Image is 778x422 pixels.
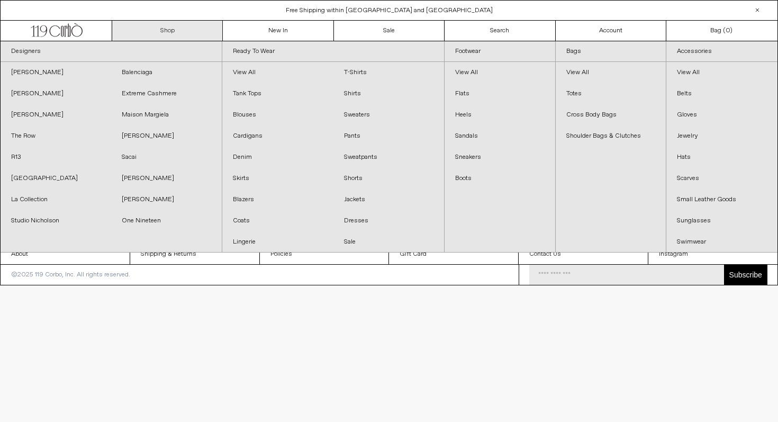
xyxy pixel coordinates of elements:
[334,21,445,41] a: Sale
[1,104,111,125] a: [PERSON_NAME]
[724,265,767,285] button: Subscribe
[666,147,777,168] a: Hats
[666,41,777,62] a: Accessories
[1,62,111,83] a: [PERSON_NAME]
[1,83,111,104] a: [PERSON_NAME]
[222,62,333,83] a: View All
[556,104,666,125] a: Cross Body Bags
[222,231,333,253] a: Lingerie
[333,168,444,189] a: Shorts
[1,189,111,210] a: La Collection
[260,244,389,264] a: Policies
[556,125,666,147] a: Shoulder Bags & Clutches
[111,62,222,83] a: Balenciaga
[666,189,777,210] a: Small Leather Goods
[333,231,444,253] a: Sale
[333,125,444,147] a: Pants
[445,62,555,83] a: View All
[111,147,222,168] a: Sacai
[333,210,444,231] a: Dresses
[556,83,666,104] a: Totes
[111,104,222,125] a: Maison Margiela
[666,168,777,189] a: Scarves
[1,210,111,231] a: Studio Nicholson
[111,189,222,210] a: [PERSON_NAME]
[111,125,222,147] a: [PERSON_NAME]
[222,104,333,125] a: Blouses
[333,189,444,210] a: Jackets
[111,83,222,104] a: Extreme Cashmere
[222,41,444,62] a: Ready To Wear
[130,244,259,264] a: Shipping & Returns
[445,125,555,147] a: Sandals
[222,83,333,104] a: Tank Tops
[389,244,518,264] a: Gift Card
[445,41,555,62] a: Footwear
[333,83,444,104] a: Shirts
[111,210,222,231] a: One Nineteen
[333,104,444,125] a: Sweaters
[222,210,333,231] a: Coats
[111,168,222,189] a: [PERSON_NAME]
[648,244,777,264] a: Instagram
[112,21,223,41] a: Shop
[445,83,555,104] a: Flats
[1,125,111,147] a: The Row
[445,21,555,41] a: Search
[556,41,666,62] a: Bags
[666,21,777,41] a: Bag ()
[666,125,777,147] a: Jewelry
[666,210,777,231] a: Sunglasses
[222,168,333,189] a: Skirts
[519,244,648,264] a: Contact Us
[445,168,555,189] a: Boots
[666,104,777,125] a: Gloves
[222,189,333,210] a: Blazers
[666,62,777,83] a: View All
[223,21,333,41] a: New In
[556,62,666,83] a: View All
[222,147,333,168] a: Denim
[556,21,666,41] a: Account
[333,147,444,168] a: Sweatpants
[1,41,222,62] a: Designers
[666,231,777,253] a: Swimwear
[333,62,444,83] a: T-Shirts
[726,26,732,35] span: )
[1,168,111,189] a: [GEOGRAPHIC_DATA]
[529,265,724,285] input: Email Address
[445,147,555,168] a: Sneakers
[445,104,555,125] a: Heels
[666,83,777,104] a: Belts
[286,6,493,15] a: Free Shipping within [GEOGRAPHIC_DATA] and [GEOGRAPHIC_DATA]
[726,26,730,35] span: 0
[1,244,130,264] a: About
[1,147,111,168] a: R13
[1,265,141,285] p: ©2025 119 Corbo, Inc. All rights reserved.
[222,125,333,147] a: Cardigans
